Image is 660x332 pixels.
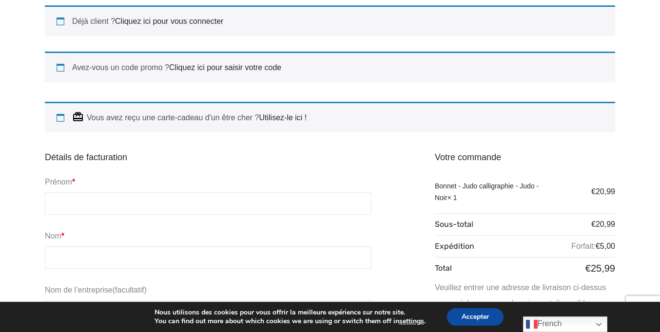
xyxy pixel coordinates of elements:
th: Sous-total [435,214,474,236]
div: Avez-vous un code promo ? [45,52,615,82]
a: Utilisez-le ici ! [259,113,307,122]
h3: Votre commande [435,152,615,170]
div: Vous avez reçu une carte-cadeau d'un être cher ? [45,102,615,132]
h3: Détails de facturation [45,152,371,170]
td: Forfait: [474,236,615,258]
bdi: 20,99 [591,220,615,228]
li: Veuillez entrer une adresse de livraison ci-dessus pour voir les moyens de paiement disponibles. [435,280,615,311]
abbr: obligatoire [61,232,64,240]
img: fr [526,318,538,330]
span: € [585,263,591,274]
span: € [591,220,596,228]
a: French [523,316,607,332]
label: Prénom [45,174,142,190]
label: Nom de l’entreprise [45,282,147,298]
a: Cliquez ici pour vous connecter [115,17,223,25]
button: Accepter [447,308,504,326]
th: Total [435,258,474,280]
button: settings [399,317,424,326]
strong: × 1 [447,194,457,202]
div: Déjà client ? [45,5,615,36]
div: Bonnet - Judo calligraphie - Judo - Noir [435,180,554,203]
abbr: obligatoire [72,178,75,186]
span: € [591,187,596,196]
bdi: 5,00 [596,242,615,250]
p: Nous utilisons des cookies pour vous offrir la meilleure expérience sur notre site. [155,308,426,317]
th: Expédition [435,236,474,258]
bdi: 20,99 [591,187,615,196]
img: card_giftcard_icon.svg [72,111,84,123]
span: (facultatif) [113,286,147,294]
label: Nom [45,228,142,244]
p: You can find out more about which cookies we are using or switch them off in . [155,317,426,326]
a: Cliquez ici pour saisir votre code [169,63,281,72]
bdi: 25,99 [585,263,615,274]
span: € [596,242,600,250]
